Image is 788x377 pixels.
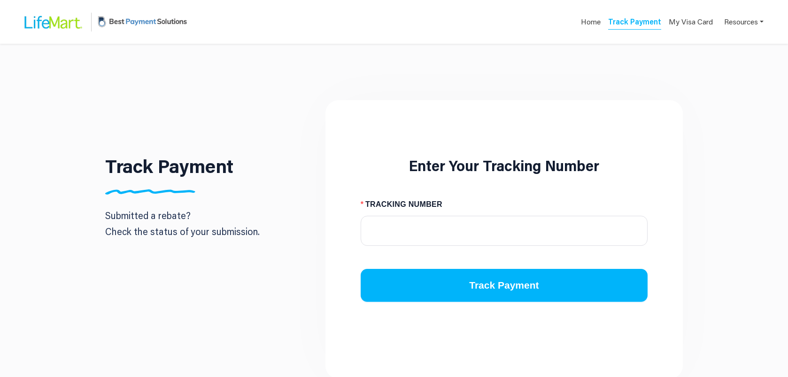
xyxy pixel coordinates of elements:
a: Track Payment [608,16,661,30]
img: Divider [105,189,195,195]
h1: Track Payment [105,157,233,175]
h2: Enter Your Tracking Number [361,158,648,173]
button: Track Payment [361,269,648,302]
p: Submitted a rebate? Check the status of your submission. [105,207,260,239]
span: TRACKING NUMBER [365,197,442,212]
a: LifeMart LogoBPS Logo [17,6,189,38]
img: LifeMart Logo [17,7,87,37]
a: My Visa Card [669,12,713,31]
a: Home [581,16,601,30]
img: BPS Logo [95,6,189,38]
a: Resources [724,12,764,31]
span: Track Payment [469,278,539,293]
